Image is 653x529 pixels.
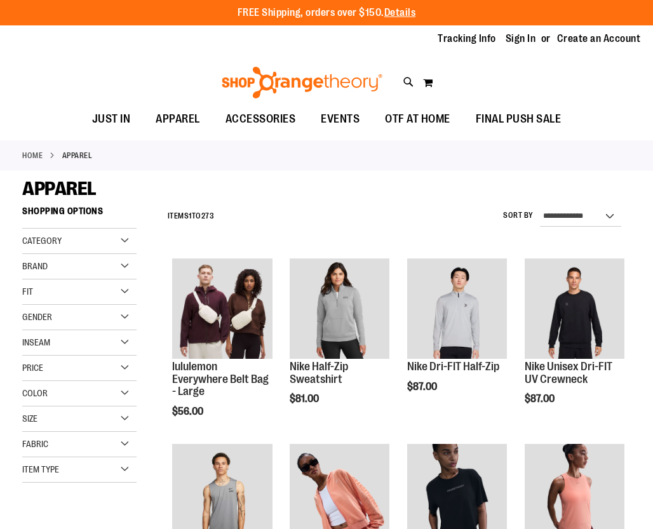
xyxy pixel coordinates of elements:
div: product [518,252,631,437]
strong: Shopping Options [22,200,137,229]
span: $56.00 [172,406,205,417]
a: Nike Dri-FIT Half-Zip [407,258,507,360]
span: Inseam [22,337,50,347]
span: $81.00 [290,393,321,405]
span: JUST IN [92,105,131,133]
label: Sort By [503,210,534,221]
img: Shop Orangetheory [220,67,384,98]
a: Home [22,150,43,161]
a: lululemon Everywhere Belt Bag - Large [172,258,272,360]
img: lululemon Everywhere Belt Bag - Large [172,258,272,358]
span: APPAREL [156,105,200,133]
span: Category [22,236,62,246]
span: Gender [22,312,52,322]
span: Item Type [22,464,59,474]
a: Details [384,7,416,18]
div: product [283,252,396,437]
div: product [401,252,513,424]
span: Fit [22,286,33,297]
a: Tracking Info [438,32,496,46]
a: Create an Account [557,32,641,46]
strong: APPAREL [62,150,93,161]
a: Nike Unisex Dri-FIT UV Crewneck [525,258,624,360]
a: Nike Half-Zip Sweatshirt [290,258,389,360]
h2: Items to [168,206,215,226]
span: Size [22,413,37,424]
span: 1 [189,211,192,220]
span: APPAREL [22,178,97,199]
img: Nike Half-Zip Sweatshirt [290,258,389,358]
a: lululemon Everywhere Belt Bag - Large [172,360,269,398]
img: Nike Unisex Dri-FIT UV Crewneck [525,258,624,358]
a: Sign In [506,32,536,46]
a: Nike Unisex Dri-FIT UV Crewneck [525,360,612,385]
span: $87.00 [407,381,439,392]
span: Brand [22,261,48,271]
span: FINAL PUSH SALE [476,105,562,133]
p: FREE Shipping, orders over $150. [238,6,416,20]
span: Color [22,388,48,398]
span: $87.00 [525,393,556,405]
a: Nike Dri-FIT Half-Zip [407,360,499,373]
img: Nike Dri-FIT Half-Zip [407,258,507,358]
span: Fabric [22,439,48,449]
span: ACCESSORIES [226,105,296,133]
a: Nike Half-Zip Sweatshirt [290,360,348,385]
span: OTF AT HOME [385,105,450,133]
span: EVENTS [321,105,360,133]
div: product [166,252,278,450]
span: 273 [201,211,215,220]
span: Price [22,363,43,373]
